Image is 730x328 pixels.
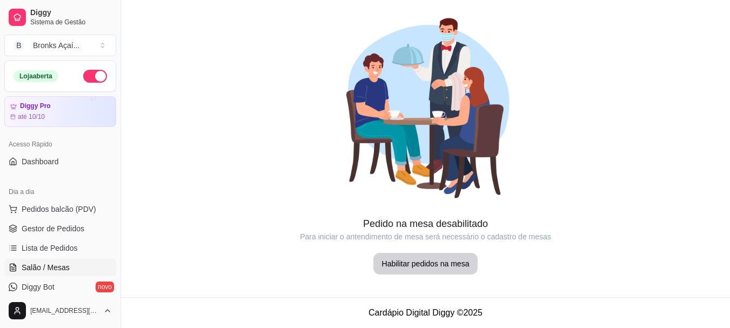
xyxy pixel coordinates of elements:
[22,223,84,234] span: Gestor de Pedidos
[22,204,96,215] span: Pedidos balcão (PDV)
[30,306,99,315] span: [EMAIL_ADDRESS][DOMAIN_NAME]
[30,18,112,26] span: Sistema de Gestão
[4,136,116,153] div: Acesso Rápido
[18,112,45,121] article: até 10/10
[4,4,116,30] a: DiggySistema de Gestão
[373,253,478,275] button: Habilitar pedidos na mesa
[121,297,730,328] footer: Cardápio Digital Diggy © 2025
[83,70,107,83] button: Alterar Status
[4,153,116,170] a: Dashboard
[33,40,79,51] div: Bronks Açaí ...
[4,35,116,56] button: Select a team
[121,216,730,231] article: Pedido na mesa desabilitado
[22,156,59,167] span: Dashboard
[4,278,116,296] a: Diggy Botnovo
[4,239,116,257] a: Lista de Pedidos
[14,40,24,51] span: B
[20,102,51,110] article: Diggy Pro
[4,96,116,127] a: Diggy Proaté 10/10
[4,220,116,237] a: Gestor de Pedidos
[14,70,58,82] div: Loja aberta
[4,200,116,218] button: Pedidos balcão (PDV)
[22,282,55,292] span: Diggy Bot
[4,183,116,200] div: Dia a dia
[22,243,78,253] span: Lista de Pedidos
[30,8,112,18] span: Diggy
[4,298,116,324] button: [EMAIL_ADDRESS][DOMAIN_NAME]
[4,259,116,276] a: Salão / Mesas
[22,262,70,273] span: Salão / Mesas
[121,231,730,242] article: Para iniciar o antendimento de mesa será necessário o cadastro de mesas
